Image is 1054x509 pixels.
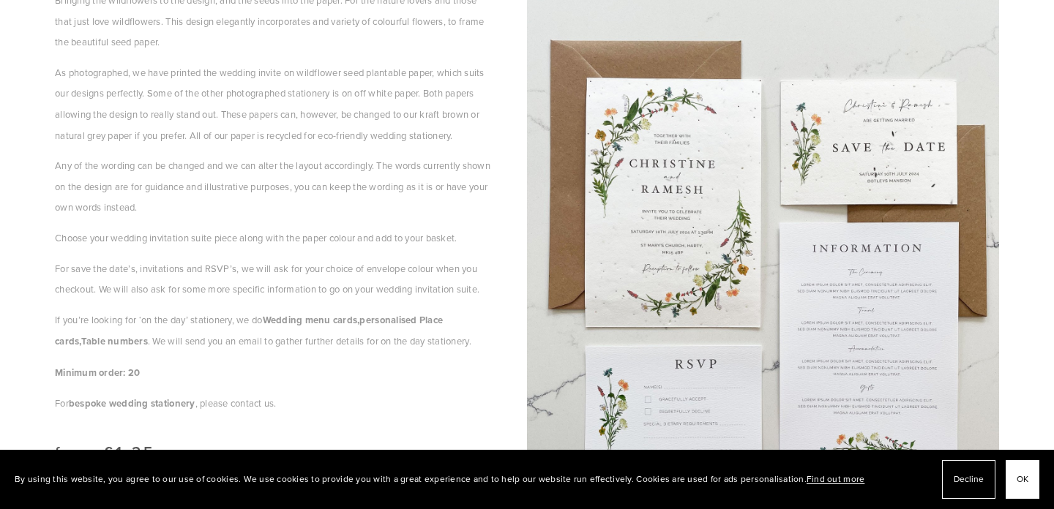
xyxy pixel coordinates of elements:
[55,227,490,249] p: Choose your wedding invitation suite piece along with the paper colour and add to your basket.
[357,313,359,327] strong: ,
[55,62,490,146] p: As photographed, we have printed the wedding invite on wildflower seed plantable paper, which sui...
[69,396,195,410] a: bespoke wedding stationery
[263,313,358,327] strong: Wedding menu cards
[55,444,490,459] div: from £1.25
[954,469,984,490] span: Decline
[942,460,995,499] button: Decline
[55,258,490,300] p: For save the date’s, invitations and RSVP’s, we will ask for your choice of envelope colour when ...
[1017,469,1028,490] span: OK
[807,472,864,485] a: Find out more
[55,309,490,352] p: If you’re looking for ‘on the day’ stationery, we do . We will send you an email to gather furthe...
[1006,460,1039,499] button: OK
[15,469,864,490] p: By using this website, you agree to our use of cookies. We use cookies to provide you with a grea...
[55,393,490,415] p: For , please contact us.
[55,313,443,348] a: personalised Place cards
[55,155,490,218] p: Any of the wording can be changed and we can alter the layout accordingly. The words currently sh...
[69,396,195,410] strong: bespoke wedding stationery
[263,313,358,326] a: Wedding menu cards
[79,334,81,348] strong: ,
[55,366,140,380] strong: Minimum order: 20
[81,334,148,347] a: Table numbers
